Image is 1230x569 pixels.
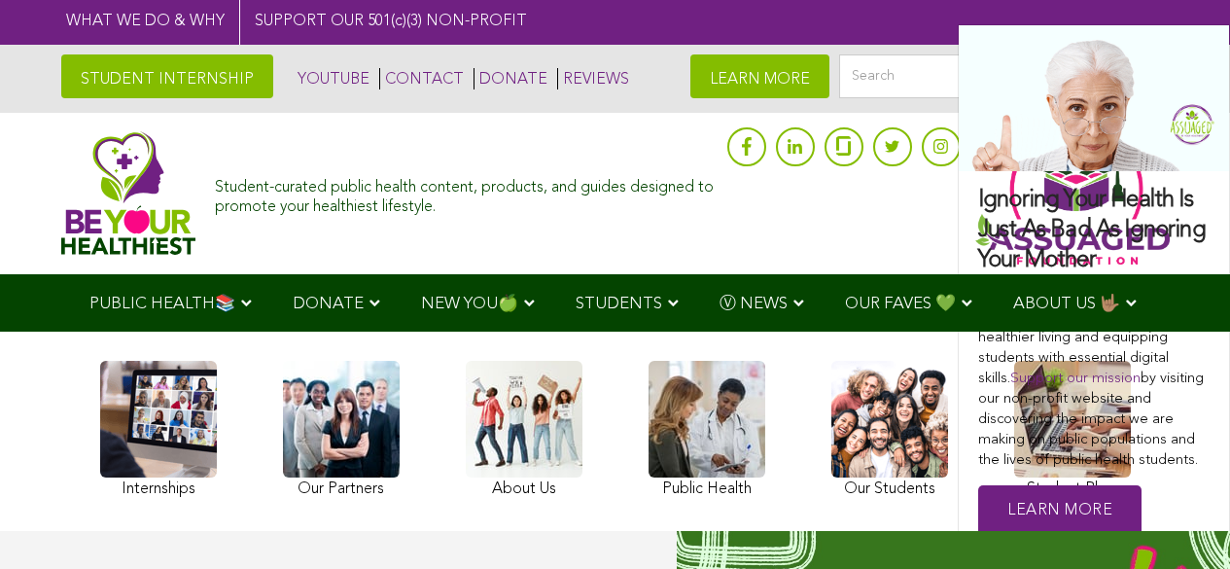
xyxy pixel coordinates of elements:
span: STUDENTS [576,296,662,312]
div: Navigation Menu [61,274,1170,332]
span: NEW YOU🍏 [421,296,518,312]
img: Assuaged [61,131,196,255]
span: DONATE [293,296,364,312]
a: CONTACT [379,68,464,89]
a: Learn More [978,485,1142,537]
a: STUDENT INTERNSHIP [61,54,273,98]
iframe: Chat Widget [1133,476,1230,569]
span: PUBLIC HEALTH📚 [89,296,235,312]
a: REVIEWS [557,68,629,89]
a: LEARN MORE [690,54,829,98]
img: glassdoor [836,136,850,156]
input: Search [839,54,1170,98]
span: OUR FAVES 💚 [845,296,956,312]
span: ABOUT US 🤟🏽 [1013,296,1120,312]
span: Ⓥ NEWS [720,296,788,312]
a: DONATE [474,68,547,89]
div: Student-curated public health content, products, and guides designed to promote your healthiest l... [215,169,717,216]
a: YOUTUBE [293,68,369,89]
